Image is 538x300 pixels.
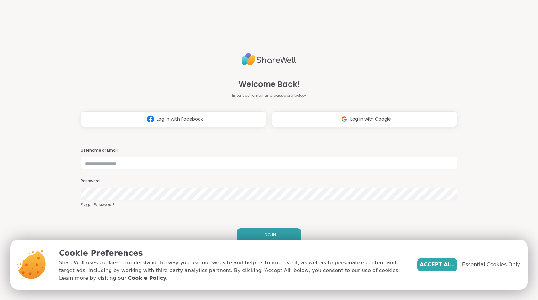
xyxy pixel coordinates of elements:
button: Log in with Google [272,111,457,127]
span: Enter your email and password below [232,93,306,98]
p: ShareWell uses cookies to understand the way you use our website and help us to improve it, as we... [59,259,407,282]
a: Forgot Password? [81,202,457,208]
p: Cookie Preferences [59,247,407,259]
img: ShareWell Logo [242,50,296,68]
span: Welcome Back! [239,79,300,90]
span: Log in with Facebook [157,116,203,122]
button: Accept All [417,258,457,271]
h3: Username or Email [81,148,457,153]
img: ShareWell Logomark [144,113,157,125]
h3: Password [81,179,457,184]
button: LOG IN [237,228,301,242]
a: Cookie Policy. [128,274,167,282]
span: LOG IN [262,232,276,238]
button: Log in with Facebook [81,111,266,127]
span: Log in with Google [350,116,391,122]
span: Accept All [420,261,454,269]
img: ShareWell Logomark [338,113,350,125]
span: Essential Cookies Only [462,261,520,269]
